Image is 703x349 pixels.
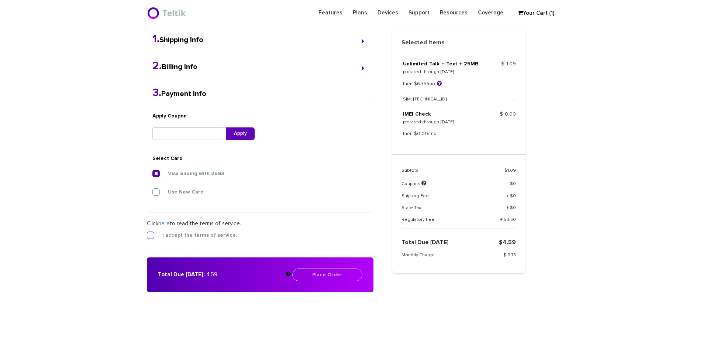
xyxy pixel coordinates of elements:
[152,60,162,71] span: 2.
[513,194,516,198] span: 0
[403,118,479,126] p: prorated through [DATE]
[152,36,203,44] a: 1.Shipping Info
[507,218,516,222] span: 3.50
[151,232,237,239] label: I accept the terms of service.
[152,90,206,97] a: 3.Payment Info
[402,193,479,205] td: Shipping Fee:
[348,6,372,20] a: Plans
[392,38,525,47] strong: Selected Items
[485,252,516,264] td: $ 6.75
[435,6,473,20] a: Resources
[479,217,516,229] td: + $
[403,68,479,76] p: prorated through [DATE]
[479,193,516,205] td: + $
[402,252,486,264] td: Monthly Charge
[152,33,159,44] span: 1.
[403,61,479,66] a: Unlimited Talk + Text + 25MB
[473,6,509,20] a: Coverage
[372,6,403,20] a: Devices
[403,112,431,117] a: IMEI Check
[206,272,217,277] span: 4.59
[157,170,224,177] label: Visa ending with 2593
[402,217,479,229] td: Regulatory Fee:
[292,268,362,281] button: Place Order
[479,179,516,193] td: - $
[313,6,348,20] a: Features
[402,179,479,193] td: Coupons
[152,155,255,162] h4: Select Card
[479,205,516,217] td: + $
[157,189,204,195] label: Use New Card
[226,127,255,140] button: Apply
[513,182,516,186] span: 0
[147,6,188,20] img: BriteX
[479,110,516,145] td: $ 0.00
[479,168,516,179] td: $
[499,239,516,245] strong: $
[147,221,241,226] span: Click to read the terms of service.
[403,6,435,20] a: Support
[152,63,197,71] a: 2.Billing Info
[158,272,205,277] strong: Total Due [DATE]:
[479,60,516,95] td: $ 1.09
[402,168,479,179] td: Subtotal:
[402,205,479,217] td: State Tax:
[513,206,516,210] span: 0
[158,221,170,226] a: here
[152,112,255,120] h6: Apply Coupon
[402,239,448,245] strong: Total Due [DATE]
[479,95,516,110] td: --
[503,239,516,245] span: 4.59
[152,87,161,98] span: 3.
[514,8,551,19] a: Your Cart (1)
[507,168,516,173] span: 1.09
[403,130,479,138] p: then $0.00/mo
[403,80,479,88] p: then $6.75/mo
[403,95,479,103] p: SIM: [TECHNICAL_ID]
